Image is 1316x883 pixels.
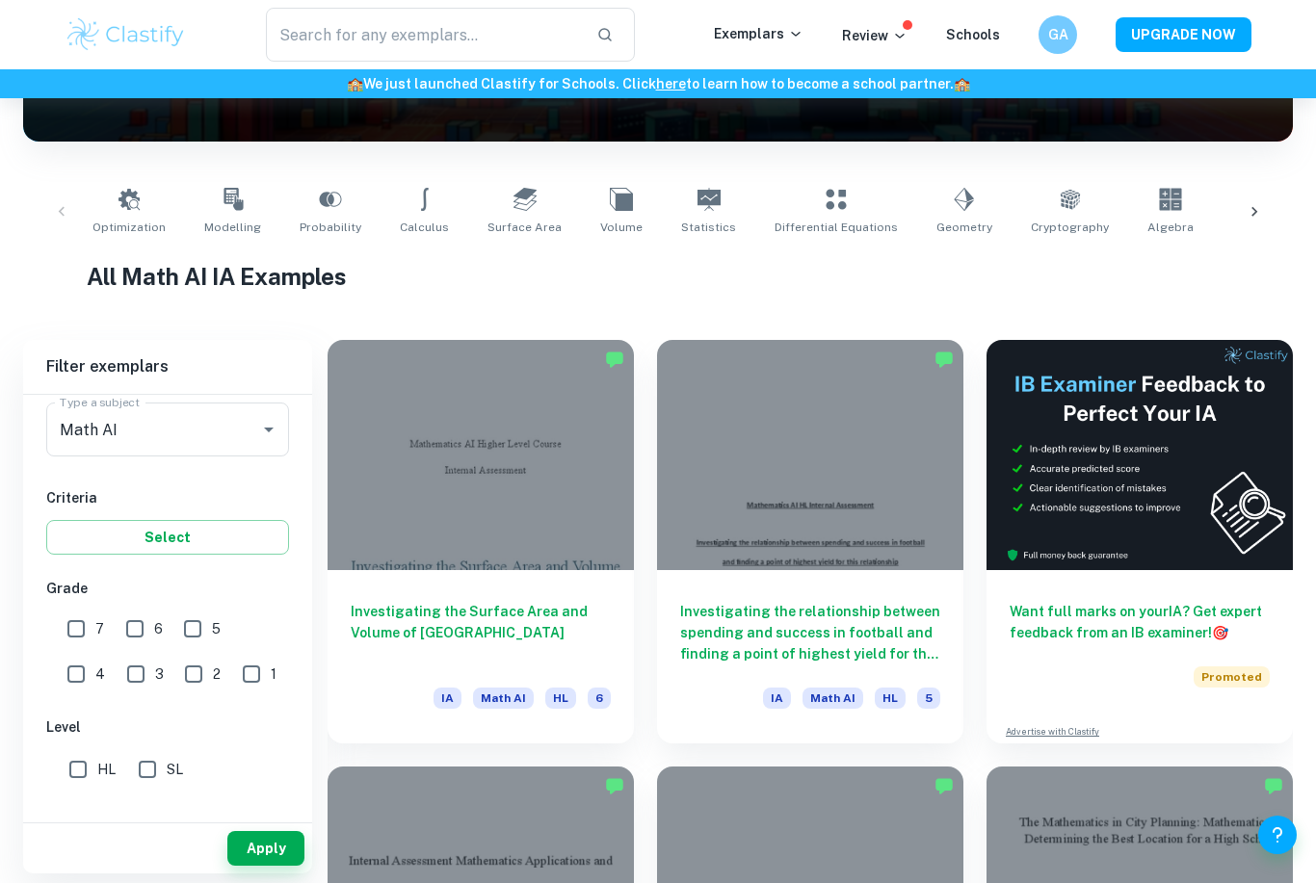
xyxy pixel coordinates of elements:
[95,618,104,639] span: 7
[46,487,289,508] h6: Criteria
[936,219,992,236] span: Geometry
[167,759,183,780] span: SL
[351,601,611,664] h6: Investigating the Surface Area and Volume of [GEOGRAPHIC_DATA]
[46,520,289,555] button: Select
[803,688,863,709] span: Math AI
[842,25,908,46] p: Review
[46,578,289,599] h6: Grade
[155,663,164,685] span: 3
[1212,625,1228,640] span: 🎯
[92,219,166,236] span: Optimization
[1047,24,1069,45] h6: GA
[987,340,1293,743] a: Want full marks on yourIA? Get expert feedback from an IB examiner!PromotedAdvertise with Clastify
[987,340,1293,570] img: Thumbnail
[1031,219,1109,236] span: Cryptography
[775,219,898,236] span: Differential Equations
[213,663,221,685] span: 2
[714,23,803,44] p: Exemplars
[763,688,791,709] span: IA
[434,688,461,709] span: IA
[1258,816,1297,854] button: Help and Feedback
[1006,725,1099,739] a: Advertise with Clastify
[681,219,736,236] span: Statistics
[917,688,940,709] span: 5
[87,259,1229,294] h1: All Math AI IA Examples
[1039,15,1077,54] button: GA
[227,831,304,866] button: Apply
[954,76,970,91] span: 🏫
[1264,776,1283,795] img: Marked
[487,219,562,236] span: Surface Area
[255,416,282,443] button: Open
[934,776,954,795] img: Marked
[347,76,363,91] span: 🏫
[4,73,1312,94] h6: We just launched Clastify for Schools. Click to learn how to become a school partner.
[328,340,634,743] a: Investigating the Surface Area and Volume of [GEOGRAPHIC_DATA]IAMath AIHL6
[605,776,624,795] img: Marked
[65,15,187,54] img: Clastify logo
[588,688,611,709] span: 6
[1116,17,1251,52] button: UPGRADE NOW
[946,27,1000,42] a: Schools
[545,688,576,709] span: HL
[204,219,261,236] span: Modelling
[46,716,289,738] h6: Level
[473,688,534,709] span: Math AI
[600,219,643,236] span: Volume
[46,812,289,833] h6: Session
[300,219,361,236] span: Probability
[23,340,312,394] h6: Filter exemplars
[605,350,624,369] img: Marked
[95,663,105,685] span: 4
[1147,219,1194,236] span: Algebra
[680,601,940,664] h6: Investigating the relationship between spending and success in football and finding a point of hi...
[97,759,116,780] span: HL
[657,340,963,743] a: Investigating the relationship between spending and success in football and finding a point of hi...
[266,8,581,62] input: Search for any exemplars...
[400,219,449,236] span: Calculus
[1194,666,1270,688] span: Promoted
[1010,601,1270,643] h6: Want full marks on your IA ? Get expert feedback from an IB examiner!
[934,350,954,369] img: Marked
[271,663,276,685] span: 1
[212,618,221,639] span: 5
[60,394,140,410] label: Type a subject
[656,76,686,91] a: here
[875,688,906,709] span: HL
[154,618,163,639] span: 6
